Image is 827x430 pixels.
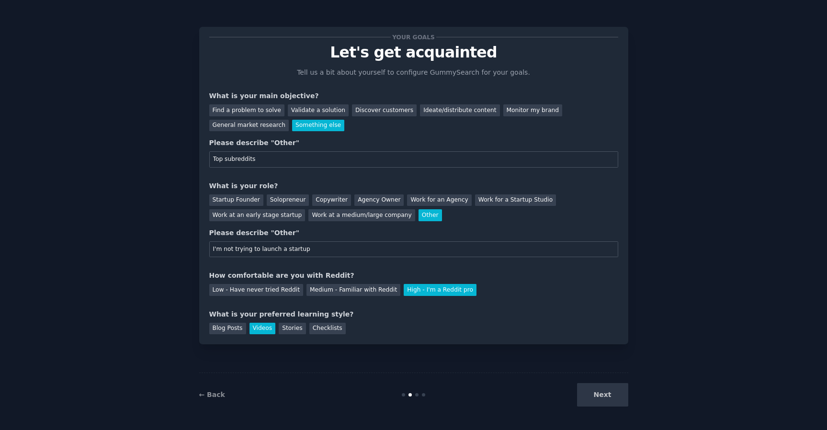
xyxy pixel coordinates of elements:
div: Find a problem to solve [209,104,284,116]
div: Ideate/distribute content [420,104,499,116]
div: Work at an early stage startup [209,209,306,221]
div: Solopreneur [267,194,309,206]
div: Agency Owner [354,194,404,206]
div: Work for a Startup Studio [475,194,556,206]
div: How comfortable are you with Reddit? [209,271,618,281]
input: Your role [209,241,618,258]
div: What is your role? [209,181,618,191]
div: Monitor my brand [503,104,562,116]
input: Your main objective [209,151,618,168]
div: General market research [209,120,289,132]
a: ← Back [199,391,225,398]
div: Work for an Agency [407,194,471,206]
div: Please describe "Other" [209,228,618,238]
div: Stories [279,323,306,335]
div: What is your preferred learning style? [209,309,618,319]
p: Let's get acquainted [209,44,618,61]
div: Blog Posts [209,323,246,335]
div: Please describe "Other" [209,138,618,148]
div: High - I'm a Reddit pro [404,284,476,296]
div: Discover customers [352,104,417,116]
div: Copywriter [312,194,351,206]
div: What is your main objective? [209,91,618,101]
span: Your goals [391,32,437,42]
p: Tell us a bit about yourself to configure GummySearch for your goals. [293,68,534,78]
div: Low - Have never tried Reddit [209,284,303,296]
div: Something else [292,120,344,132]
div: Checklists [309,323,346,335]
div: Medium - Familiar with Reddit [306,284,400,296]
div: Work at a medium/large company [308,209,415,221]
div: Videos [249,323,276,335]
div: Validate a solution [288,104,349,116]
div: Other [419,209,442,221]
div: Startup Founder [209,194,263,206]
